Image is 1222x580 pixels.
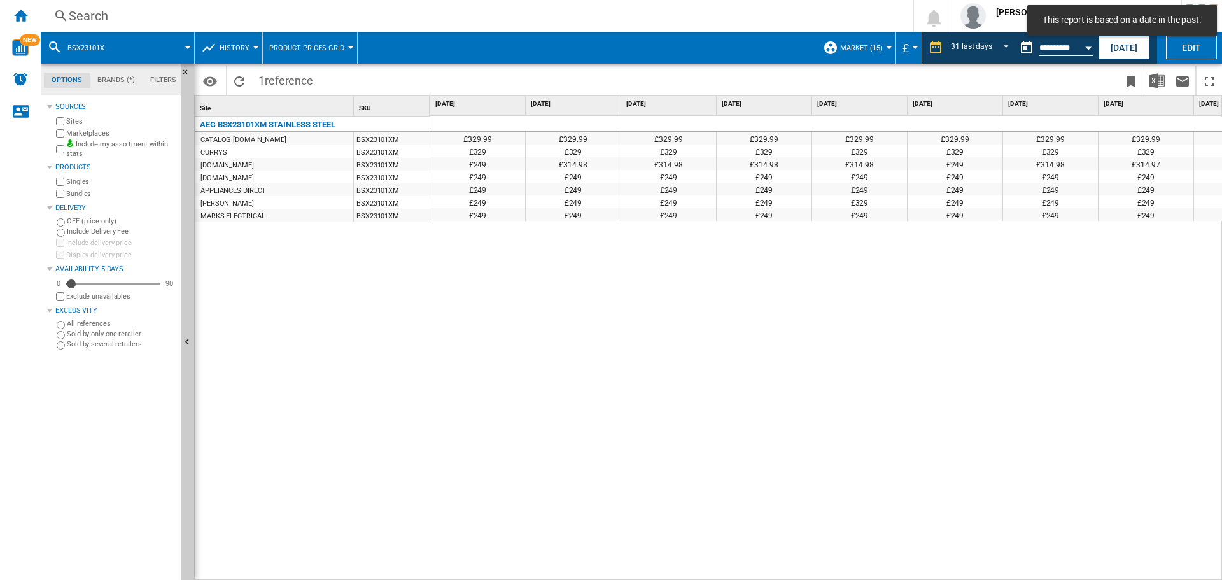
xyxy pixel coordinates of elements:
[812,195,907,208] div: £329
[717,195,811,208] div: £249
[621,183,716,195] div: £249
[66,117,176,126] label: Sites
[624,96,716,112] div: [DATE]
[951,42,992,51] div: 31 last days
[621,195,716,208] div: £249
[20,34,40,46] span: NEW
[526,132,621,145] div: £329.99
[220,44,249,52] span: History
[430,157,525,170] div: £249
[1099,132,1193,145] div: £329.99
[717,157,811,170] div: £314.98
[1149,73,1165,88] img: excel-24x24.png
[200,172,254,185] div: [DOMAIN_NAME]
[56,129,64,138] input: Marketplaces
[67,319,176,329] label: All references
[840,32,889,64] button: Market (15)
[354,209,430,222] div: BSX23101XM
[1099,208,1193,221] div: £249
[56,178,64,186] input: Singles
[269,32,351,64] button: Product prices grid
[1099,145,1193,157] div: £329
[1003,132,1098,145] div: £329.99
[526,145,621,157] div: £329
[1104,99,1191,108] span: [DATE]
[55,162,176,173] div: Products
[354,145,430,158] div: BSX23101XM
[717,132,811,145] div: £329.99
[435,99,523,108] span: [DATE]
[526,208,621,221] div: £249
[1099,170,1193,183] div: £249
[354,196,430,209] div: BSX23101XM
[621,208,716,221] div: £249
[197,69,223,92] button: Options
[197,96,353,116] div: Site Sort None
[66,278,160,290] md-slider: Availability
[1144,66,1170,95] button: Download in Excel
[815,96,907,112] div: [DATE]
[1003,183,1098,195] div: £249
[526,183,621,195] div: £249
[354,158,430,171] div: BSX23101XM
[67,339,176,349] label: Sold by several retailers
[812,183,907,195] div: £249
[1170,66,1195,95] button: Send this report by email
[227,66,252,95] button: Reload
[722,99,809,108] span: [DATE]
[162,279,176,288] div: 90
[908,157,1002,170] div: £249
[55,306,176,316] div: Exclusivity
[200,104,211,111] span: Site
[719,96,811,112] div: [DATE]
[1101,96,1193,112] div: [DATE]
[356,96,430,116] div: Sort None
[717,183,811,195] div: £249
[354,183,430,196] div: BSX23101XM
[823,32,889,64] div: Market (15)
[1003,170,1098,183] div: £249
[356,96,430,116] div: SKU Sort None
[717,170,811,183] div: £249
[90,73,143,88] md-tab-item: Brands (*)
[354,171,430,183] div: BSX23101XM
[200,210,265,223] div: MARKS ELECTRICAL
[66,177,176,187] label: Singles
[359,104,371,111] span: SKU
[1118,66,1144,95] button: Bookmark this report
[55,203,176,213] div: Delivery
[526,157,621,170] div: £314.98
[56,239,64,247] input: Include delivery price
[200,146,227,159] div: CURRYS
[55,102,176,112] div: Sources
[1006,96,1098,112] div: [DATE]
[812,157,907,170] div: £314.98
[1003,195,1098,208] div: £249
[252,66,320,92] span: 1
[200,134,286,146] div: CATALOG [DOMAIN_NAME]
[56,141,64,157] input: Include my assortment within stats
[55,264,176,274] div: Availability 5 Days
[908,208,1002,221] div: £249
[812,132,907,145] div: £329.99
[57,331,65,339] input: Sold by only one retailer
[621,157,716,170] div: £314.98
[57,321,65,329] input: All references
[430,145,525,157] div: £329
[1077,34,1100,57] button: Open calendar
[526,170,621,183] div: £249
[201,32,256,64] div: History
[200,185,266,197] div: APPLIANCES DIRECT
[528,96,621,112] div: [DATE]
[200,117,335,132] div: AEG BSX23101XM STAINLESS STEEL
[69,7,880,25] div: Search
[717,208,811,221] div: £249
[1039,14,1205,27] span: This report is based on a date in the past.
[66,189,176,199] label: Bundles
[66,250,176,260] label: Display delivery price
[430,132,525,145] div: £329.99
[197,96,353,116] div: Sort None
[430,170,525,183] div: £249
[908,195,1002,208] div: £249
